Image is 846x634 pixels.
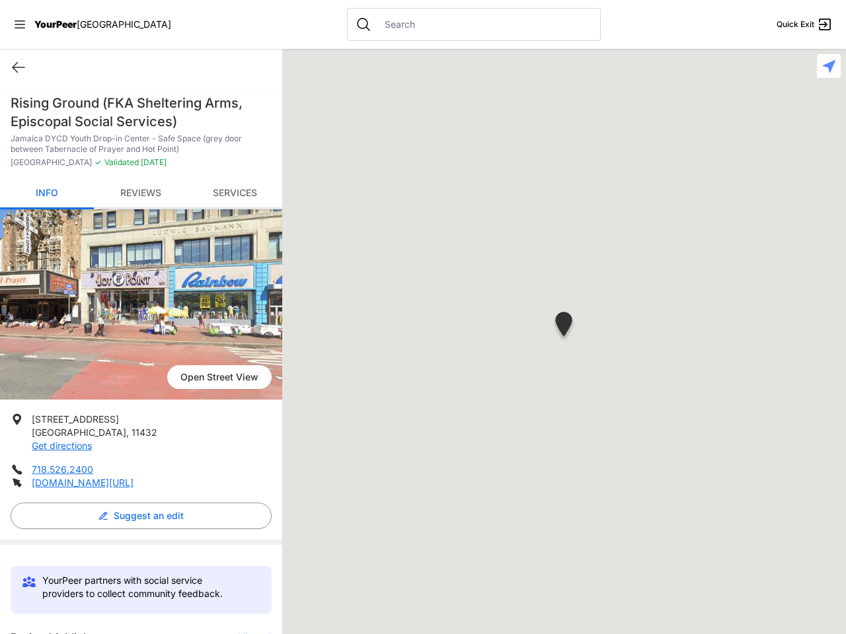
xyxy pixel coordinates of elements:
a: YourPeer[GEOGRAPHIC_DATA] [34,20,171,28]
p: Jamaica DYCD Youth Drop-in Center - Safe Space (grey door between Tabernacle of Prayer and Hot Po... [11,133,272,155]
span: Suggest an edit [114,509,184,522]
div: Jamaica DYCD Youth Drop-in Center - Safe Space (grey door between Tabernacle of Prayer and Hot Po... [553,312,575,341]
span: Validated [104,157,139,167]
a: Reviews [94,178,188,209]
a: 718.526.2400 [32,464,93,475]
span: , [126,427,129,438]
a: Get directions [32,440,92,451]
h1: Rising Ground (FKA Sheltering Arms, Episcopal Social Services) [11,94,272,131]
span: ✓ [95,157,102,168]
a: Services [188,178,282,209]
p: YourPeer partners with social service providers to collect community feedback. [42,574,245,600]
a: [DOMAIN_NAME][URL] [32,477,134,488]
span: Quick Exit [777,19,814,30]
span: [STREET_ADDRESS] [32,413,119,425]
span: [GEOGRAPHIC_DATA] [77,18,171,30]
a: Quick Exit [777,17,833,32]
span: [DATE] [139,157,167,167]
span: [GEOGRAPHIC_DATA] [32,427,126,438]
input: Search [377,18,592,31]
span: [GEOGRAPHIC_DATA] [11,157,92,168]
span: Open Street View [167,365,272,389]
span: YourPeer [34,18,77,30]
button: Suggest an edit [11,503,272,529]
span: 11432 [132,427,157,438]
